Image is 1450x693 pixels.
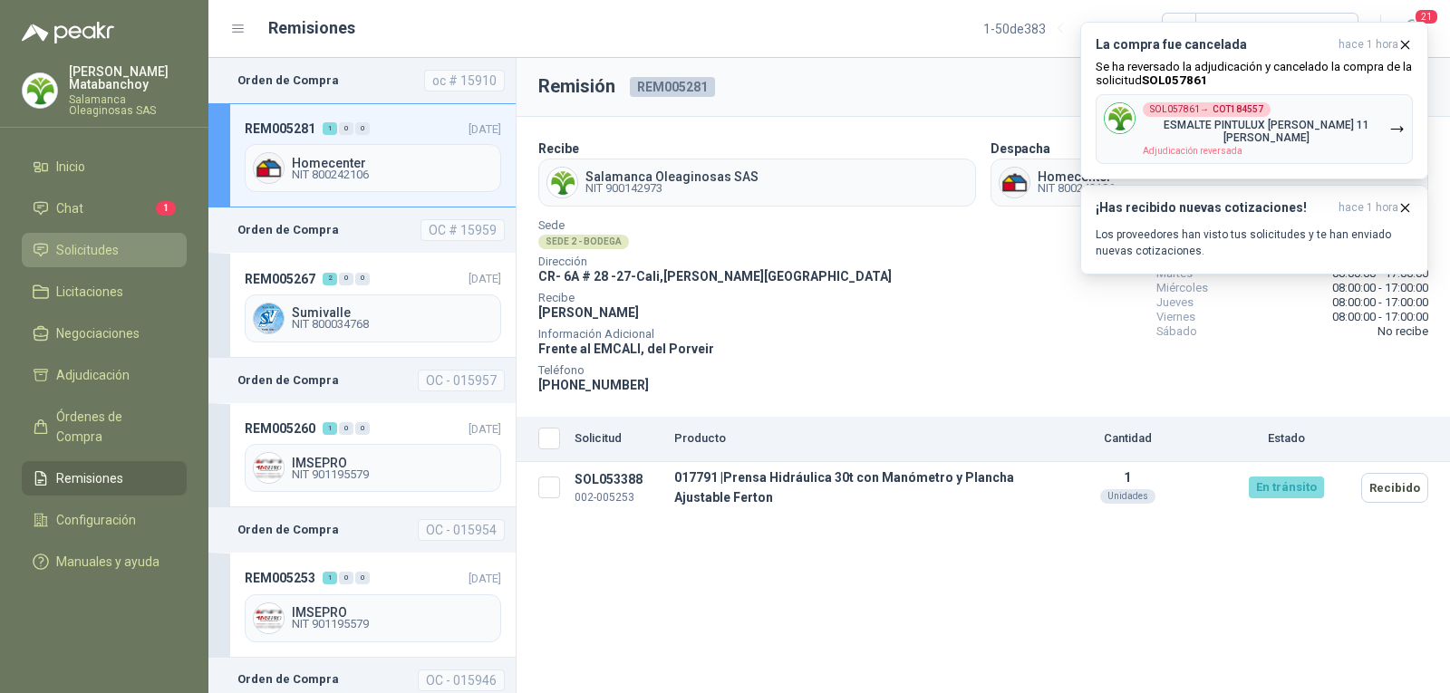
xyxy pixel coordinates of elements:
p: Salamanca Oleaginosas SAS [69,94,187,116]
span: Homecenter [292,157,493,169]
th: Estado [1218,417,1354,462]
div: En tránsito [1249,476,1324,498]
a: REM005281100[DATE] Company LogoHomecenterNIT 800242106 [208,103,516,207]
b: Despacha [991,141,1050,156]
span: [DATE] [469,572,501,585]
span: Solicitudes [56,240,119,260]
span: Viernes [1156,310,1195,324]
div: OC - 015946 [418,669,505,691]
span: NIT 800242106 [1038,183,1115,194]
div: 1 [323,122,337,135]
button: Company LogoSOL057861→COT184557ESMALTE PINTULUX [PERSON_NAME] 11 [PERSON_NAME]Adjudicación reversada [1096,94,1413,164]
span: REM005267 [245,269,315,289]
div: 0 [355,422,370,435]
img: Company Logo [1105,103,1135,133]
div: 0 [339,422,353,435]
h3: ¡Has recibido nuevas cotizaciones! [1096,200,1331,216]
p: Se ha reversado la adjudicación y cancelado la compra de la solicitud [1096,60,1413,87]
img: Company Logo [254,303,284,333]
span: NIT 800034768 [292,319,493,330]
a: Inicio [22,149,187,184]
span: REM005260 [245,419,315,438]
span: Teléfono [538,366,892,375]
a: Orden de CompraOC # 15959 [208,207,516,253]
span: Adjudicación [56,365,130,385]
td: SOL053388 [567,462,667,514]
span: NIT 800242106 [292,169,493,180]
div: 1 [323,572,337,584]
span: No recibe [1377,324,1428,339]
span: [DATE] [469,422,501,436]
a: Orden de CompraOC - 015957 [208,358,516,403]
img: Company Logo [254,153,284,183]
img: Company Logo [23,73,57,108]
div: 0 [355,572,370,584]
button: ¡Has recibido nuevas cotizaciones!hace 1 hora Los proveedores han visto tus solicitudes y te han ... [1080,185,1428,274]
span: Sumivalle [292,306,493,319]
span: NIT 900142973 [585,183,759,194]
div: SEDE 2 - BODEGA [538,235,629,249]
span: Remisiones [56,468,123,488]
h3: Remisión [538,72,615,101]
span: [DATE] [469,272,501,285]
a: Órdenes de Compra [22,399,187,454]
span: Información Adicional [538,330,892,339]
p: Los proveedores han visto tus solicitudes y te han enviado nuevas cotizaciones. [1096,226,1413,259]
div: 0 [339,273,353,285]
span: 21 [1414,8,1439,25]
span: Homecenter [1038,170,1115,183]
a: REM005260100[DATE] Company LogoIMSEPRONIT 901195579 [208,403,516,507]
img: Company Logo [254,453,284,483]
img: Company Logo [1000,168,1029,197]
span: Órdenes de Compra [56,407,169,447]
a: Configuración [22,503,187,537]
span: NIT 901195579 [292,619,493,630]
span: [PERSON_NAME] [538,305,639,320]
b: SOL057861 [1142,73,1208,87]
span: 1 [156,201,176,216]
p: ESMALTE PINTULUX [PERSON_NAME] 11 [PERSON_NAME] [1143,119,1389,144]
img: Logo peakr [22,22,114,43]
div: 0 [355,273,370,285]
span: Sede [538,221,892,230]
span: Licitaciones [56,282,123,302]
div: oc # 15910 [424,70,505,91]
button: Recibido [1361,473,1428,503]
b: COT184557 [1213,105,1263,114]
div: 1 - 50 de 383 [983,14,1104,43]
img: Company Logo [254,603,284,633]
span: Chat [56,198,83,218]
div: 0 [355,122,370,135]
th: Cantidad [1037,417,1218,462]
div: OC - 015957 [418,370,505,391]
span: REM005281 [245,119,315,139]
span: Recibe [538,294,892,303]
span: Salamanca Oleaginosas SAS [585,170,759,183]
span: Dirección [538,257,892,266]
span: hace 1 hora [1339,200,1398,216]
p: 002-005253 [575,489,660,506]
span: Jueves [1156,295,1194,310]
a: Adjudicación [22,358,187,392]
p: 1 [1044,470,1211,485]
h1: Remisiones [268,15,355,41]
a: Chat1 [22,191,187,226]
b: Orden de Compra [237,371,339,390]
span: hace 1 hora [1339,37,1398,53]
button: 21 [1396,13,1428,45]
span: Configuración [56,510,136,530]
td: En tránsito [1218,462,1354,514]
div: 0 [339,122,353,135]
div: OC # 15959 [420,219,505,241]
div: Unidades [1100,489,1155,504]
span: 08:00:00 - 17:00:00 [1332,310,1428,324]
span: [DATE] [469,122,501,136]
th: Seleccionar/deseleccionar [517,417,567,462]
div: SOL057861 → [1143,102,1271,117]
div: 1 [323,422,337,435]
span: 08:00:00 - 17:00:00 [1332,295,1428,310]
div: 2 [323,273,337,285]
b: Orden de Compra [237,521,339,539]
b: Orden de Compra [237,221,339,239]
b: Recibe [538,141,579,156]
